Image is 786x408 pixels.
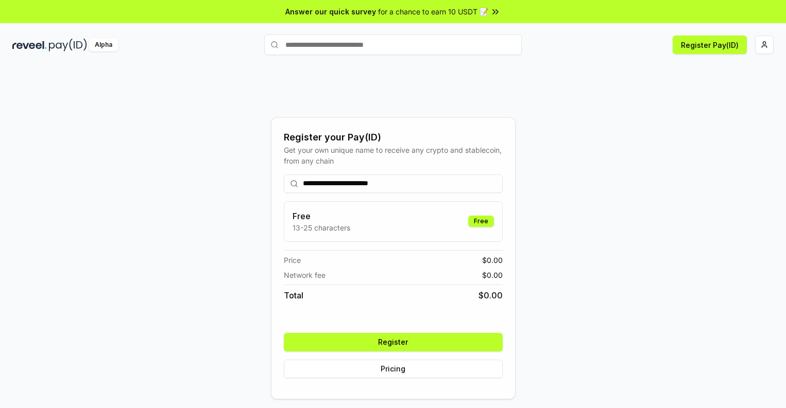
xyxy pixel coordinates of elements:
[378,6,488,17] span: for a chance to earn 10 USDT 📝
[12,39,47,51] img: reveel_dark
[293,210,350,222] h3: Free
[284,333,503,351] button: Register
[293,222,350,233] p: 13-25 characters
[482,270,503,280] span: $ 0.00
[482,255,503,265] span: $ 0.00
[284,289,303,301] span: Total
[284,145,503,166] div: Get your own unique name to receive any crypto and stablecoin, from any chain
[673,36,747,54] button: Register Pay(ID)
[284,255,301,265] span: Price
[89,39,118,51] div: Alpha
[284,270,326,280] span: Network fee
[284,360,503,378] button: Pricing
[49,39,87,51] img: pay_id
[285,6,376,17] span: Answer our quick survey
[284,130,503,145] div: Register your Pay(ID)
[468,216,494,227] div: Free
[479,289,503,301] span: $ 0.00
